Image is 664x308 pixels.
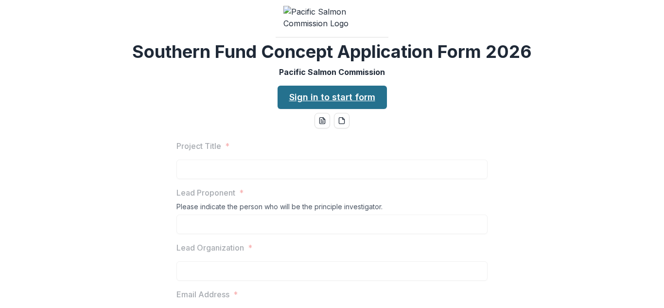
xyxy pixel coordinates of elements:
[176,202,488,215] div: Please indicate the person who will be the principle investigator.
[176,242,244,254] p: Lead Organization
[176,187,235,199] p: Lead Proponent
[176,140,221,152] p: Project Title
[279,66,385,78] p: Pacific Salmon Commission
[132,41,532,62] h2: Southern Fund Concept Application Form 2026
[176,289,229,300] p: Email Address
[334,113,349,128] button: pdf-download
[278,86,387,109] a: Sign in to start form
[283,6,381,29] img: Pacific Salmon Commission Logo
[315,113,330,128] button: word-download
